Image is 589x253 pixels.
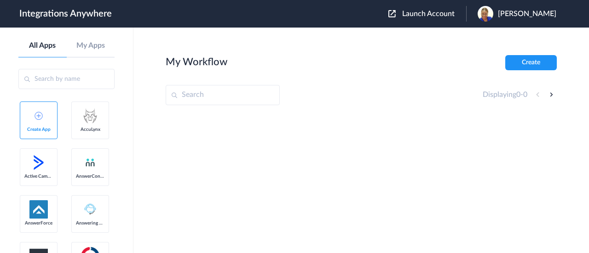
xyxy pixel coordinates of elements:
span: 0 [523,91,527,98]
span: [PERSON_NAME] [498,10,556,18]
img: answerconnect-logo.svg [85,157,96,168]
img: acculynx-logo.svg [81,107,99,125]
a: My Apps [67,41,115,50]
img: 75429.jpg [478,6,493,22]
h1: Integrations Anywhere [19,8,112,19]
span: Answering Service [76,220,104,226]
img: add-icon.svg [35,112,43,120]
button: Create [505,55,557,70]
span: AccuLynx [76,127,104,132]
span: Create App [24,127,53,132]
img: Answering_service.png [81,200,99,219]
button: Launch Account [388,10,466,18]
img: launch-acct-icon.svg [388,10,396,17]
span: Active Campaign [24,174,53,179]
span: AnswerForce [24,220,53,226]
h2: My Workflow [166,56,227,68]
input: Search [166,85,280,105]
span: 0 [516,91,520,98]
span: Launch Account [402,10,455,17]
img: af-app-logo.svg [29,200,48,219]
h4: Displaying - [483,90,527,99]
span: AnswerConnect [76,174,104,179]
img: active-campaign-logo.svg [29,153,48,172]
input: Search by name [18,69,115,89]
a: All Apps [18,41,67,50]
